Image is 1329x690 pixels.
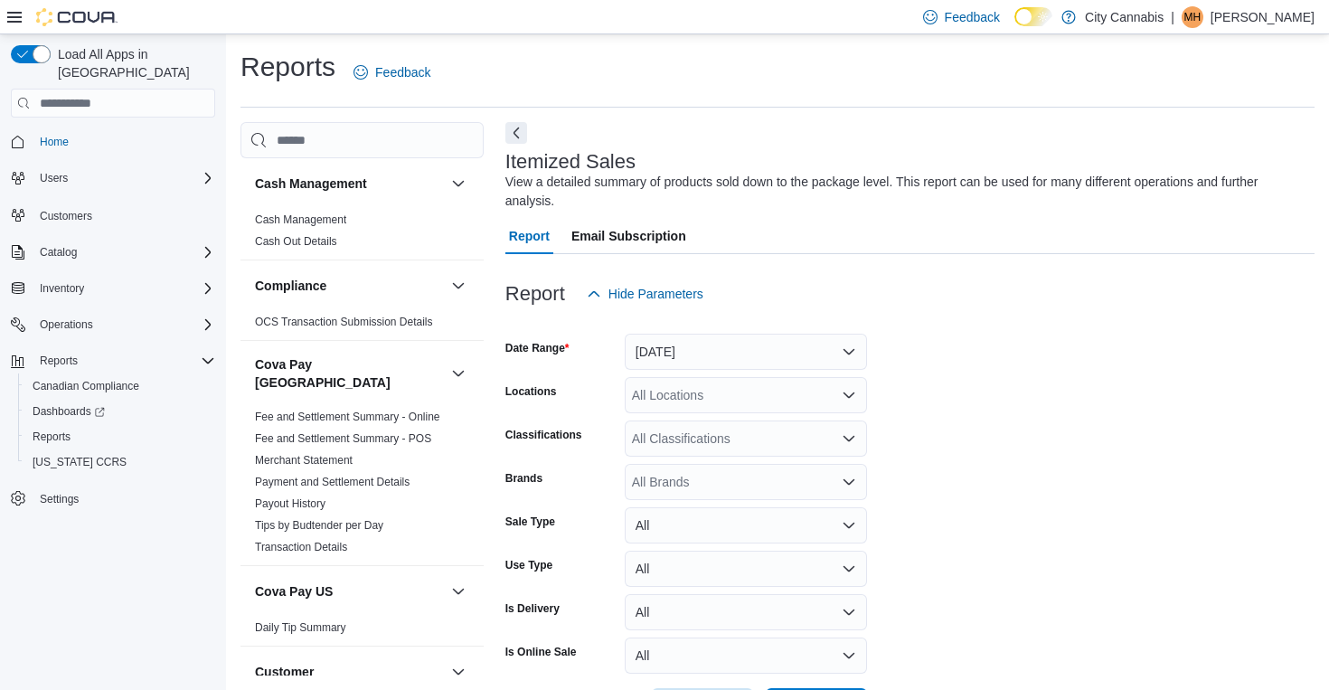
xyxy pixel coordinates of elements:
span: Reports [33,350,215,372]
a: Settings [33,488,86,510]
a: Transaction Details [255,541,347,553]
span: Dark Mode [1014,26,1015,27]
button: Catalog [4,240,222,265]
a: Home [33,131,76,153]
span: Tips by Budtender per Day [255,518,383,533]
span: Operations [33,314,215,336]
span: Cash Management [255,213,346,227]
span: Canadian Compliance [33,379,139,393]
button: Cova Pay US [255,582,444,600]
span: Reports [33,430,71,444]
div: Cash Management [240,209,484,260]
a: Reports [25,426,78,448]
button: Users [4,165,222,191]
a: Daily Tip Summary [255,621,346,634]
button: Open list of options [842,388,856,402]
input: Dark Mode [1014,7,1052,26]
button: Users [33,167,75,189]
p: City Cannabis [1085,6,1164,28]
span: Dashboards [25,401,215,422]
span: Fee and Settlement Summary - POS [255,431,431,446]
button: Next [505,122,527,144]
label: Is Delivery [505,601,560,616]
span: Catalog [33,241,215,263]
div: Michael Holmstrom [1182,6,1203,28]
label: Locations [505,384,557,399]
h3: Itemized Sales [505,151,636,173]
button: Cova Pay US [448,581,469,602]
button: Cova Pay [GEOGRAPHIC_DATA] [448,363,469,384]
span: Washington CCRS [25,451,215,473]
a: Dashboards [25,401,112,422]
button: Inventory [33,278,91,299]
a: Fee and Settlement Summary - Online [255,411,440,423]
span: Payment and Settlement Details [255,475,410,489]
span: Email Subscription [571,218,686,254]
button: Hide Parameters [580,276,711,312]
a: Merchant Statement [255,454,353,467]
span: OCS Transaction Submission Details [255,315,433,329]
span: Customers [40,209,92,223]
img: Cova [36,8,118,26]
a: Feedback [346,54,438,90]
span: Feedback [375,63,430,81]
span: Daily Tip Summary [255,620,346,635]
a: OCS Transaction Submission Details [255,316,433,328]
span: Users [40,171,68,185]
button: Operations [4,312,222,337]
button: Customer [448,661,469,683]
button: [US_STATE] CCRS [18,449,222,475]
span: Users [33,167,215,189]
a: Payout History [255,497,325,510]
span: Feedback [945,8,1000,26]
a: Fee and Settlement Summary - POS [255,432,431,445]
h3: Cova Pay [GEOGRAPHIC_DATA] [255,355,444,392]
label: Use Type [505,558,552,572]
span: Home [40,135,69,149]
h3: Cova Pay US [255,582,333,600]
label: Sale Type [505,515,555,529]
label: Is Online Sale [505,645,577,659]
span: Customers [33,203,215,226]
label: Brands [505,471,542,486]
label: Date Range [505,341,570,355]
nav: Complex example [11,121,215,559]
a: Canadian Compliance [25,375,146,397]
span: Catalog [40,245,77,260]
span: MH [1184,6,1202,28]
button: Reports [18,424,222,449]
span: Hide Parameters [608,285,703,303]
button: All [625,638,867,674]
button: Cash Management [448,173,469,194]
button: Open list of options [842,475,856,489]
span: Payout History [255,496,325,511]
span: Fee and Settlement Summary - Online [255,410,440,424]
button: Canadian Compliance [18,373,222,399]
span: Canadian Compliance [25,375,215,397]
a: Cash Management [255,213,346,226]
span: Load All Apps in [GEOGRAPHIC_DATA] [51,45,215,81]
span: Cash Out Details [255,234,337,249]
span: Reports [40,354,78,368]
span: Dashboards [33,404,105,419]
span: Reports [25,426,215,448]
h3: Report [505,283,565,305]
div: Cova Pay US [240,617,484,646]
button: Settings [4,486,222,512]
span: Operations [40,317,93,332]
button: All [625,551,867,587]
p: | [1171,6,1174,28]
button: Customer [255,663,444,681]
a: Cash Out Details [255,235,337,248]
button: Home [4,128,222,155]
span: Merchant Statement [255,453,353,468]
h3: Compliance [255,277,326,295]
button: Reports [4,348,222,373]
a: Payment and Settlement Details [255,476,410,488]
a: Customers [33,205,99,227]
span: Report [509,218,550,254]
span: Inventory [40,281,84,296]
span: Settings [33,487,215,510]
button: Inventory [4,276,222,301]
span: Inventory [33,278,215,299]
